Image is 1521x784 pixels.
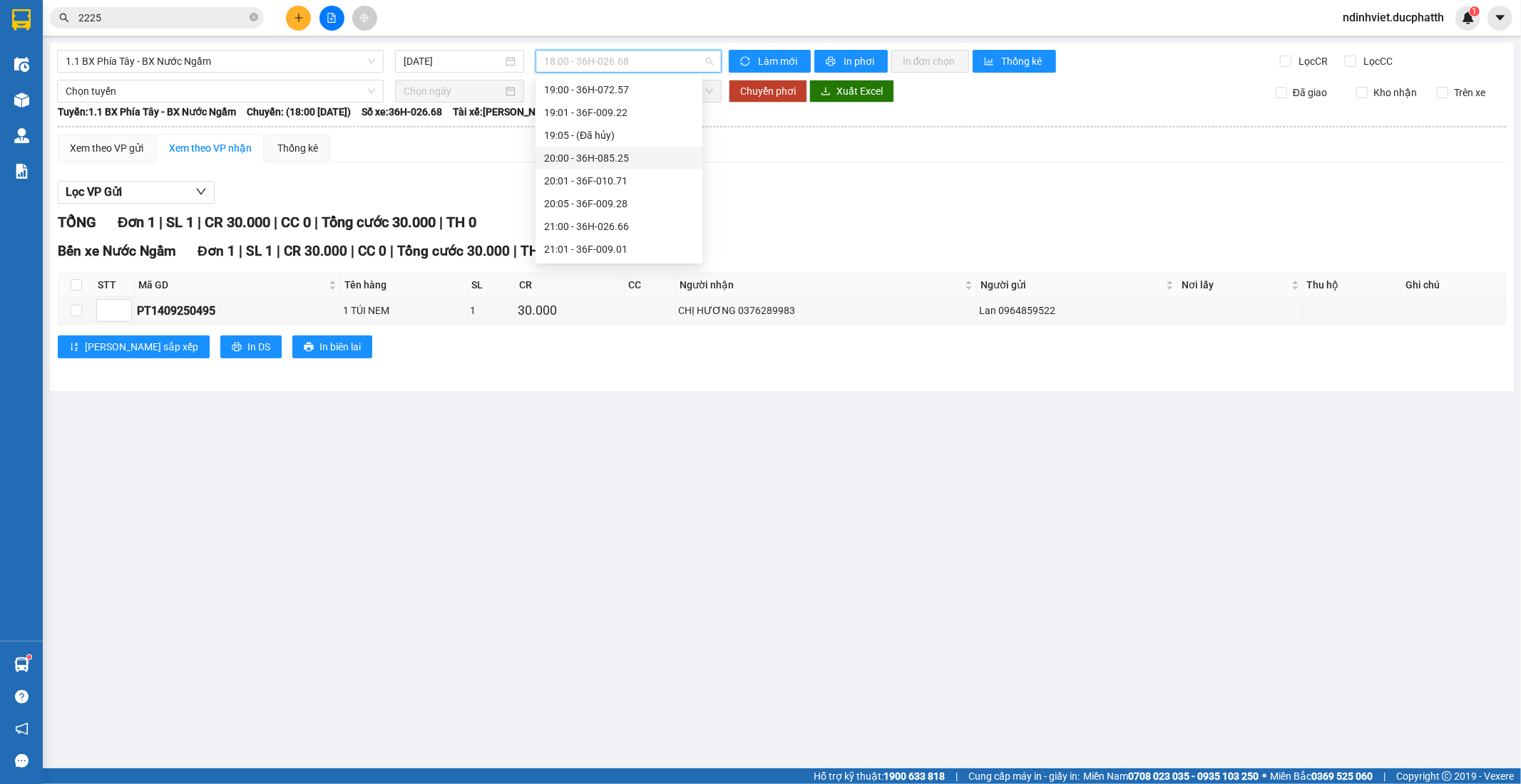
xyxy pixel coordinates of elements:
span: Đơn 1 [198,243,235,259]
button: plus [286,6,311,31]
div: 1 TÚI NEM [343,303,465,318]
span: printer [304,342,314,353]
span: | [277,243,280,259]
span: [PERSON_NAME] sắp xếp [85,339,198,355]
span: In biên lai [319,339,361,355]
span: | [159,214,163,231]
button: aim [352,6,377,31]
span: Số xe: 36H-026.68 [362,104,442,120]
span: 18:00 - 36H-026.68 [544,51,712,72]
span: Bến xe Nước Ngầm [58,243,176,259]
span: CR 30.000 [284,243,347,259]
span: | [439,214,443,231]
div: Lan 0964859522 [979,303,1175,318]
span: copyright [1442,771,1452,781]
img: warehouse-icon [14,128,29,143]
button: printerIn biên lai [292,335,372,358]
span: Cung cấp máy in - giấy in: [968,768,1080,784]
sup: 1 [27,655,31,659]
img: warehouse-icon [14,657,29,672]
strong: 0708 023 035 - 0935 103 250 [1128,770,1259,782]
span: Tổng cước 30.000 [322,214,436,231]
span: Chọn tuyến [66,80,375,102]
span: message [15,754,29,768]
span: ndinhviet.ducphatth [1331,9,1455,26]
span: CC 0 [358,243,386,259]
span: Miền Bắc [1270,768,1373,784]
div: Thống kê [277,140,318,156]
th: Thu hộ [1304,273,1402,297]
span: CC 0 [281,214,311,231]
div: 19:01 - 36F-009.22 [544,105,694,120]
button: file-add [319,6,344,31]
span: | [956,768,958,784]
sup: 1 [1470,6,1480,16]
div: 1 [470,303,513,318]
b: Tuyến: 1.1 BX Phía Tây - BX Nước Ngầm [58,106,236,117]
span: Nơi lấy [1182,277,1288,293]
div: 21:00 - 36H-026.66 [544,219,694,234]
img: solution-icon [14,164,29,179]
span: 1.1 BX Phía Tây - BX Nước Ngầm [66,51,375,72]
input: 14/09/2025 [404,53,503,69]
img: logo-vxr [12,9,31,31]
span: CR 30.000 [205,214,270,231]
div: 20:05 - 36F-009.28 [544,196,694,211]
th: STT [94,273,135,297]
span: sort-ascending [69,342,79,353]
span: Tổng cước 30.000 [397,243,510,259]
span: notification [15,722,29,736]
span: question-circle [15,690,29,704]
strong: 0369 525 060 [1311,770,1373,782]
span: plus [294,13,304,23]
button: Chuyển phơi [729,80,807,103]
span: close-circle [250,13,258,21]
span: TH 0 [446,214,476,231]
strong: 1900 633 818 [884,770,945,782]
span: Tài xế: [PERSON_NAME] [453,104,559,120]
span: Hỗ trợ kỹ thuật: [814,768,945,784]
div: Xem theo VP nhận [169,140,252,156]
span: | [513,243,517,259]
div: CHỊ HƯƠNG 0376289983 [678,303,975,318]
span: | [351,243,354,259]
div: 21:01 - 36F-009.01 [544,241,694,257]
span: TH 0 [521,243,550,259]
span: SL 1 [246,243,273,259]
span: Miền Nam [1083,768,1259,784]
span: printer [232,342,242,353]
span: | [1383,768,1386,784]
span: download [821,86,831,98]
button: downloadXuất Excel [809,80,894,103]
div: 19:05 - (Đã hủy) [544,127,694,143]
span: In DS [247,339,270,355]
span: search [59,13,69,23]
span: TỔNG [58,214,96,231]
th: Ghi chú [1402,273,1506,297]
span: Người nhận [680,277,963,293]
span: | [314,214,318,231]
button: Lọc VP Gửi [58,181,215,204]
span: Trên xe [1448,85,1491,100]
span: Thống kê [1002,53,1045,69]
input: Tìm tên, số ĐT hoặc mã đơn [78,10,247,26]
button: In đơn chọn [891,50,969,73]
button: bar-chartThống kê [973,50,1056,73]
span: | [198,214,201,231]
span: Đơn 1 [118,214,155,231]
span: Lọc CR [1294,53,1331,69]
input: Chọn ngày [404,83,503,99]
th: CR [516,273,625,297]
span: aim [359,13,369,23]
span: down [195,186,207,197]
button: printerIn phơi [814,50,888,73]
span: Chuyến: (18:00 [DATE]) [247,104,351,120]
th: SL [468,273,516,297]
img: icon-new-feature [1462,11,1475,24]
span: Lọc VP Gửi [66,183,122,201]
span: Làm mới [758,53,799,69]
span: | [390,243,394,259]
span: 1 [1472,6,1477,16]
div: 20:01 - 36F-010.71 [544,173,694,189]
span: caret-down [1494,11,1507,24]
